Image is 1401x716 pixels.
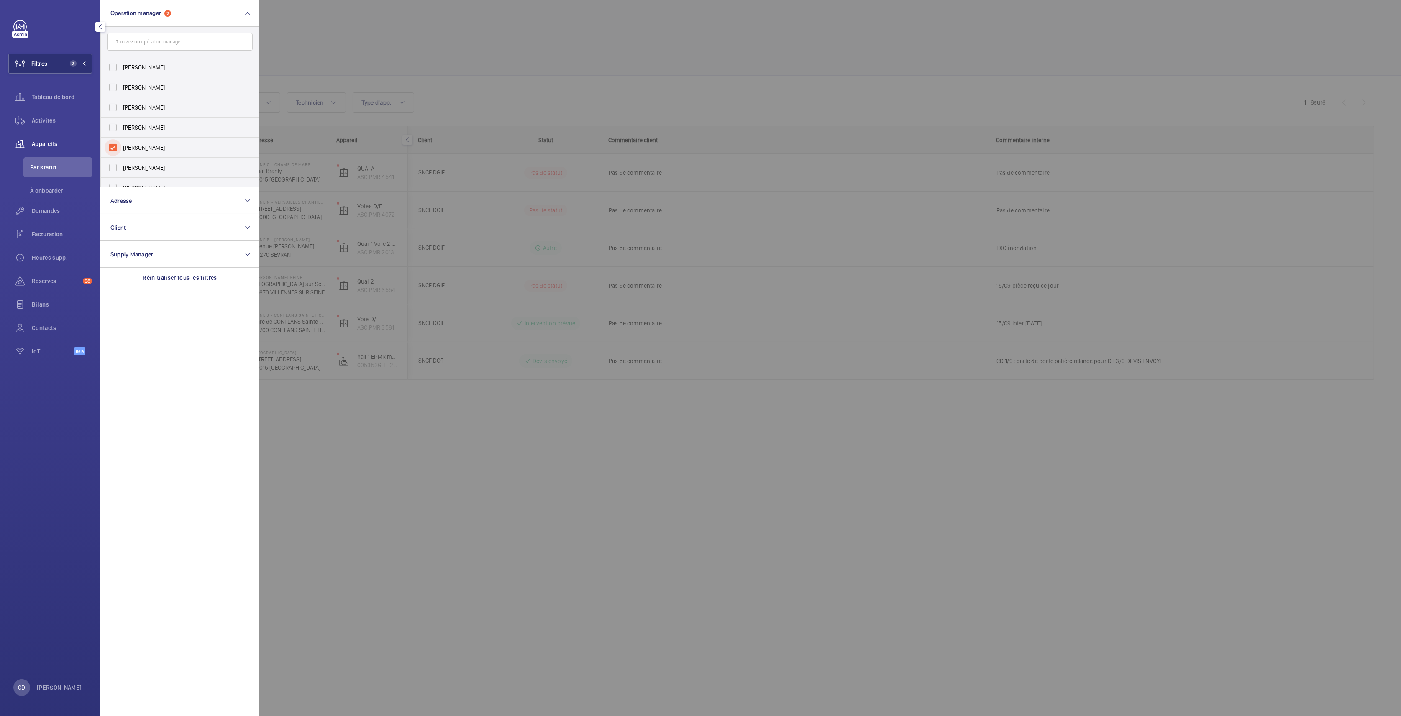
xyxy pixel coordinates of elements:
[70,60,77,67] span: 2
[32,253,92,262] span: Heures supp.
[32,347,74,355] span: IoT
[32,300,92,309] span: Bilans
[31,59,47,68] span: Filtres
[18,683,25,692] p: CD
[32,116,92,125] span: Activités
[32,230,92,238] span: Facturation
[30,163,92,171] span: Par statut
[30,187,92,195] span: À onboarder
[74,347,85,355] span: Beta
[32,140,92,148] span: Appareils
[32,207,92,215] span: Demandes
[32,277,79,285] span: Réserves
[83,278,92,284] span: 68
[8,54,92,74] button: Filtres2
[37,683,82,692] p: [PERSON_NAME]
[32,93,92,101] span: Tableau de bord
[32,324,92,332] span: Contacts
